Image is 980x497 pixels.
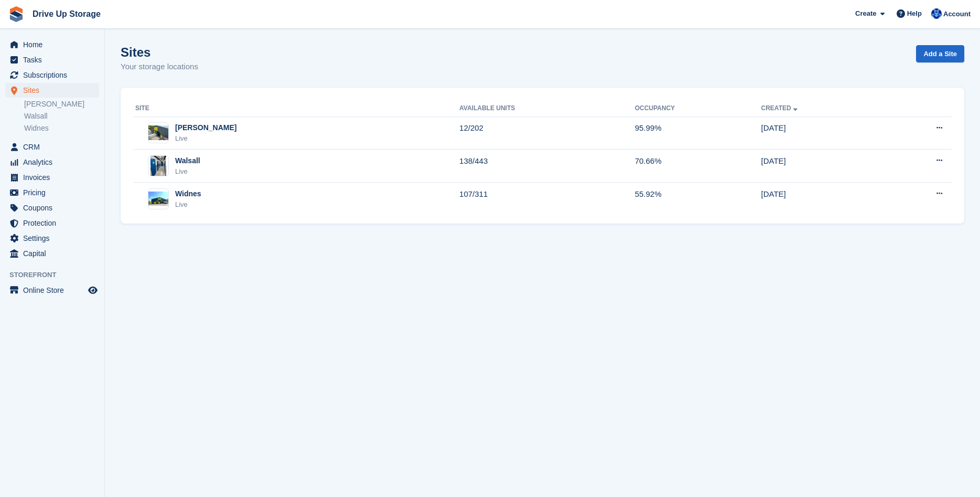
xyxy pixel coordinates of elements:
[635,183,761,215] td: 55.92%
[459,183,635,215] td: 107/311
[87,284,99,297] a: Preview store
[121,61,198,73] p: Your storage locations
[23,68,86,82] span: Subscriptions
[175,166,200,177] div: Live
[23,185,86,200] span: Pricing
[761,104,800,112] a: Created
[761,117,882,150] td: [DATE]
[635,117,761,150] td: 95.99%
[943,9,971,19] span: Account
[24,99,99,109] a: [PERSON_NAME]
[133,100,459,117] th: Site
[23,140,86,154] span: CRM
[5,52,99,67] a: menu
[931,8,942,19] img: Widnes Team
[5,140,99,154] a: menu
[23,231,86,246] span: Settings
[5,185,99,200] a: menu
[23,52,86,67] span: Tasks
[459,117,635,150] td: 12/202
[5,155,99,170] a: menu
[907,8,922,19] span: Help
[5,246,99,261] a: menu
[150,155,166,176] img: Image of Walsall site
[175,122,236,133] div: [PERSON_NAME]
[916,45,964,62] a: Add a Site
[5,216,99,230] a: menu
[23,83,86,98] span: Sites
[761,150,882,183] td: [DATE]
[175,155,200,166] div: Walsall
[5,68,99,82] a: menu
[855,8,876,19] span: Create
[5,170,99,185] a: menu
[9,270,104,280] span: Storefront
[148,125,168,141] img: Image of Stroud site
[23,200,86,215] span: Coupons
[121,45,198,59] h1: Sites
[5,83,99,98] a: menu
[5,200,99,215] a: menu
[175,199,201,210] div: Live
[635,100,761,117] th: Occupancy
[5,231,99,246] a: menu
[175,188,201,199] div: Widnes
[761,183,882,215] td: [DATE]
[23,216,86,230] span: Protection
[5,37,99,52] a: menu
[148,192,168,206] img: Image of Widnes site
[635,150,761,183] td: 70.66%
[459,150,635,183] td: 138/443
[23,246,86,261] span: Capital
[459,100,635,117] th: Available Units
[23,283,86,298] span: Online Store
[23,170,86,185] span: Invoices
[175,133,236,144] div: Live
[23,155,86,170] span: Analytics
[8,6,24,22] img: stora-icon-8386f47178a22dfd0bd8f6a31ec36ba5ce8667c1dd55bd0f319d3a0aa187defe.svg
[5,283,99,298] a: menu
[28,5,105,23] a: Drive Up Storage
[24,123,99,133] a: Widnes
[24,111,99,121] a: Walsall
[23,37,86,52] span: Home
